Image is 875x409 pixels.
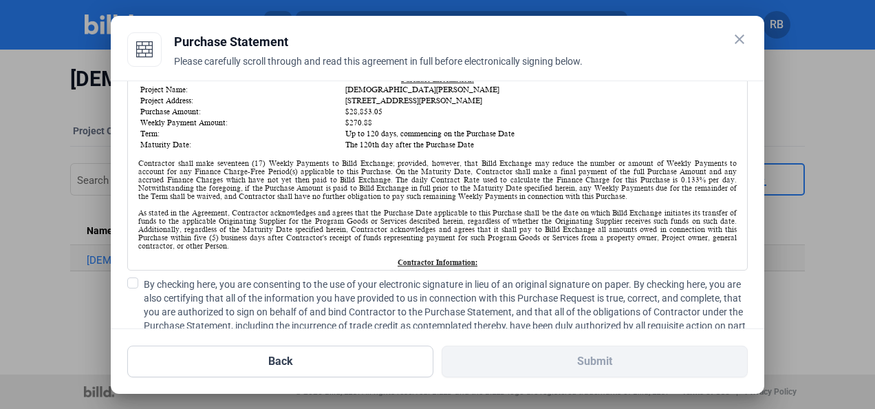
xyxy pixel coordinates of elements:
[138,209,737,258] div: As stated in the Agreement, Contractor acknowledges and agrees that the Purchase Date applicable ...
[140,107,343,116] td: Purchase Amount:
[442,346,748,377] button: Submit
[140,96,343,105] td: Project Address:
[138,159,737,200] div: Contractor shall make seventeen (17) Weekly Payments to Billd Exchange; provided, however, that B...
[144,277,748,346] span: By checking here, you are consenting to the use of your electronic signature in lieu of an origin...
[401,75,474,83] u: Purchase Information:
[345,129,735,138] td: Up to 120 days, commencing on the Purchase Date
[345,96,735,105] td: [STREET_ADDRESS][PERSON_NAME]
[345,140,735,149] td: The 120th day after the Purchase Date
[140,118,343,127] td: Weekly Payment Amount:
[140,129,343,138] td: Term:
[140,140,343,149] td: Maturity Date:
[174,32,748,52] div: Purchase Statement
[345,118,735,127] td: $270.88
[140,85,343,94] td: Project Name:
[731,31,748,48] mat-icon: close
[345,107,735,116] td: $28,853.05
[140,268,237,277] td: Legal Name:
[127,346,433,377] button: Back
[238,268,735,277] td: [PERSON_NAME] Sports & Outdoors LLC and/or Next Generation Roofing LLC
[345,85,735,94] td: [DEMOGRAPHIC_DATA][PERSON_NAME]
[174,54,748,85] div: Please carefully scroll through and read this agreement in full before electronically signing below.
[398,258,477,266] u: Contractor Information:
